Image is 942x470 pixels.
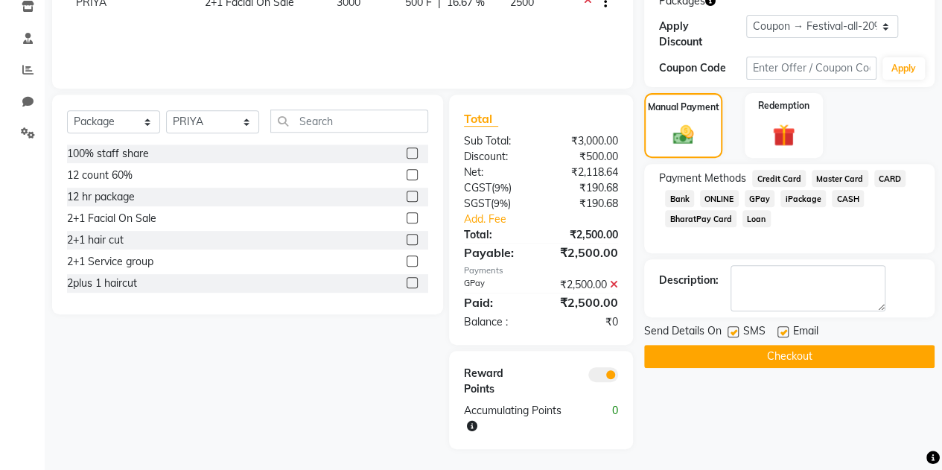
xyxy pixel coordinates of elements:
[882,57,925,80] button: Apply
[453,227,541,243] div: Total:
[67,211,156,226] div: 2+1 Facial On Sale
[541,149,629,165] div: ₹500.00
[812,170,868,187] span: Master Card
[541,293,629,311] div: ₹2,500.00
[541,133,629,149] div: ₹3,000.00
[659,19,746,50] div: Apply Discount
[464,197,491,210] span: SGST
[453,366,541,397] div: Reward Points
[67,168,133,183] div: 12 count 60%
[666,123,701,147] img: _cash.svg
[665,190,694,207] span: Bank
[541,196,629,212] div: ₹190.68
[745,190,775,207] span: GPay
[453,149,541,165] div: Discount:
[453,165,541,180] div: Net:
[453,133,541,149] div: Sub Total:
[67,146,149,162] div: 100% staff share
[874,170,906,187] span: CARD
[453,293,541,311] div: Paid:
[541,244,629,261] div: ₹2,500.00
[453,212,629,227] a: Add. Fee
[758,99,809,112] label: Redemption
[464,111,498,127] span: Total
[67,254,153,270] div: 2+1 Service group
[752,170,806,187] span: Credit Card
[659,60,746,76] div: Coupon Code
[644,345,935,368] button: Checkout
[665,210,736,227] span: BharatPay Card
[67,232,124,248] div: 2+1 hair cut
[453,180,541,196] div: ( )
[464,264,618,277] div: Payments
[659,171,746,186] span: Payment Methods
[793,323,818,342] span: Email
[541,314,629,330] div: ₹0
[541,227,629,243] div: ₹2,500.00
[644,323,722,342] span: Send Details On
[541,180,629,196] div: ₹190.68
[453,277,541,293] div: GPay
[541,277,629,293] div: ₹2,500.00
[742,210,771,227] span: Loan
[270,109,428,133] input: Search
[453,244,541,261] div: Payable:
[453,196,541,212] div: ( )
[743,323,766,342] span: SMS
[464,181,491,194] span: CGST
[67,189,135,205] div: 12 hr package
[780,190,826,207] span: iPackage
[67,276,137,291] div: 2plus 1 haircut
[453,403,585,434] div: Accumulating Points
[453,314,541,330] div: Balance :
[766,121,802,149] img: _gift.svg
[700,190,739,207] span: ONLINE
[832,190,864,207] span: CASH
[585,403,629,434] div: 0
[541,165,629,180] div: ₹2,118.64
[494,182,509,194] span: 9%
[659,273,719,288] div: Description:
[648,101,719,114] label: Manual Payment
[494,197,508,209] span: 9%
[746,57,876,80] input: Enter Offer / Coupon Code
